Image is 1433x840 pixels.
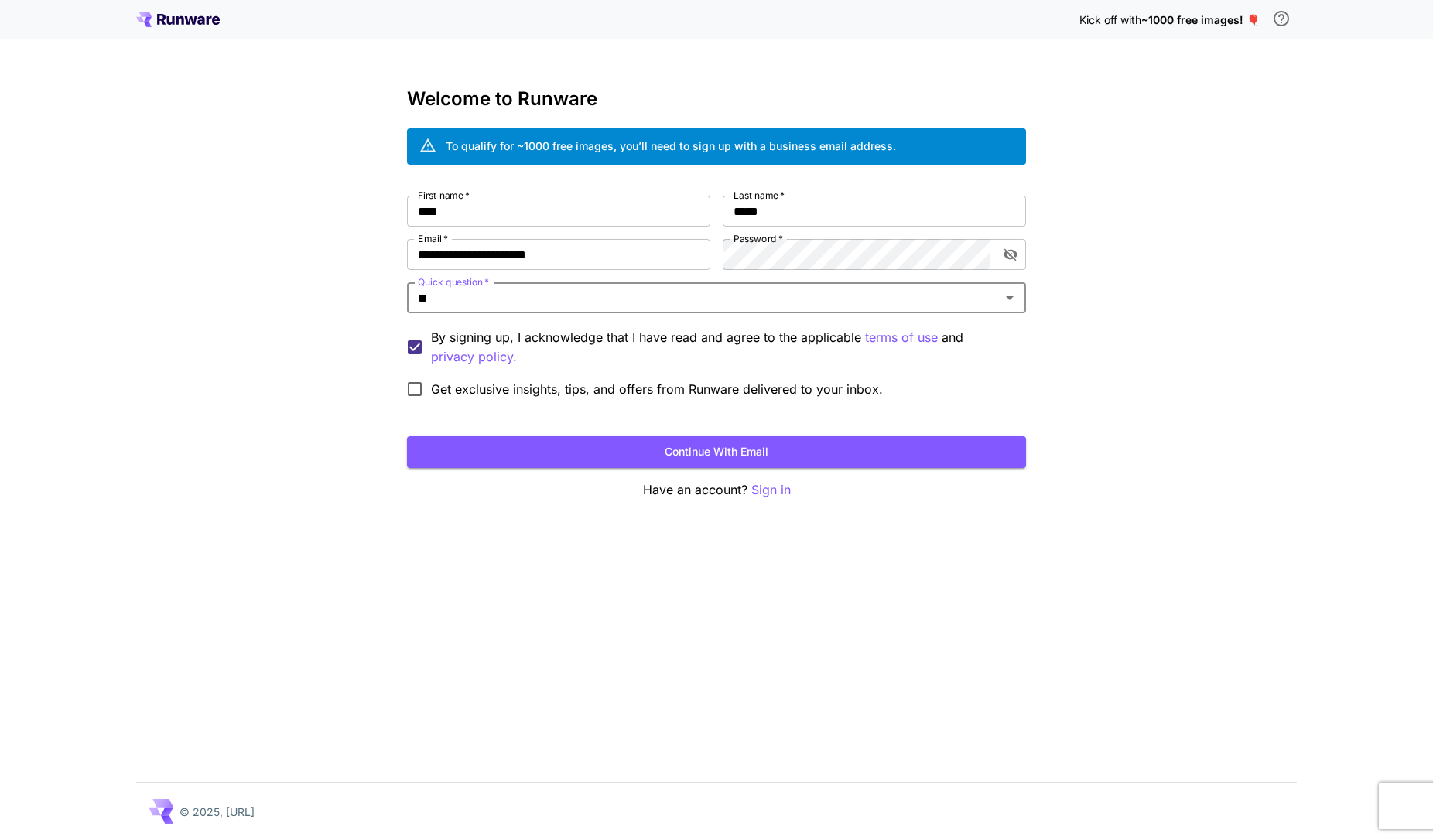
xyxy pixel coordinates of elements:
[1141,13,1260,26] span: ~1000 free images! 🎈
[997,241,1024,268] button: toggle password visibility
[446,138,896,154] div: To qualify for ~1000 free images, you’ll need to sign up with a business email address.
[734,232,783,245] label: Password
[431,347,517,367] button: By signing up, I acknowledge that I have read and agree to the applicable terms of use and
[407,480,1026,500] p: Have an account?
[1079,13,1141,26] span: Kick off with
[418,189,470,202] label: First name
[865,328,938,347] p: terms of use
[431,380,883,398] span: Get exclusive insights, tips, and offers from Runware delivered to your inbox.
[865,328,938,347] button: By signing up, I acknowledge that I have read and agree to the applicable and privacy policy.
[431,347,517,367] p: privacy policy.
[180,804,255,820] p: © 2025, [URL]
[751,480,791,500] button: Sign in
[999,287,1021,309] button: Open
[418,232,448,245] label: Email
[1266,3,1297,34] button: In order to qualify for free credit, you need to sign up with a business email address and click ...
[407,436,1026,468] button: Continue with email
[734,189,785,202] label: Last name
[431,328,1014,367] p: By signing up, I acknowledge that I have read and agree to the applicable and
[418,275,489,289] label: Quick question
[407,88,1026,110] h3: Welcome to Runware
